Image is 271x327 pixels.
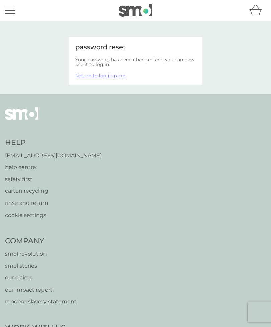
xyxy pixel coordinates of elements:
[119,4,152,17] img: smol
[5,163,102,172] a: help centre
[5,175,102,184] a: safety first
[5,4,15,17] button: menu
[75,57,196,67] h2: Your password has been changed and you can now use it to log in.
[5,250,77,258] a: smol revolution
[75,73,126,79] a: Return to log in page.
[5,211,102,220] a: cookie settings
[5,199,102,208] a: rinse and return
[5,262,77,270] a: smol stories
[5,273,77,282] a: our claims
[5,138,102,148] h4: Help
[5,151,102,160] a: [EMAIL_ADDRESS][DOMAIN_NAME]
[5,285,77,294] a: our impact report
[249,4,266,17] div: basket
[5,297,77,306] a: modern slavery statement
[5,107,38,130] img: smol
[5,236,77,246] h4: Company
[5,187,102,195] a: carton recycling
[75,44,196,51] div: password reset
